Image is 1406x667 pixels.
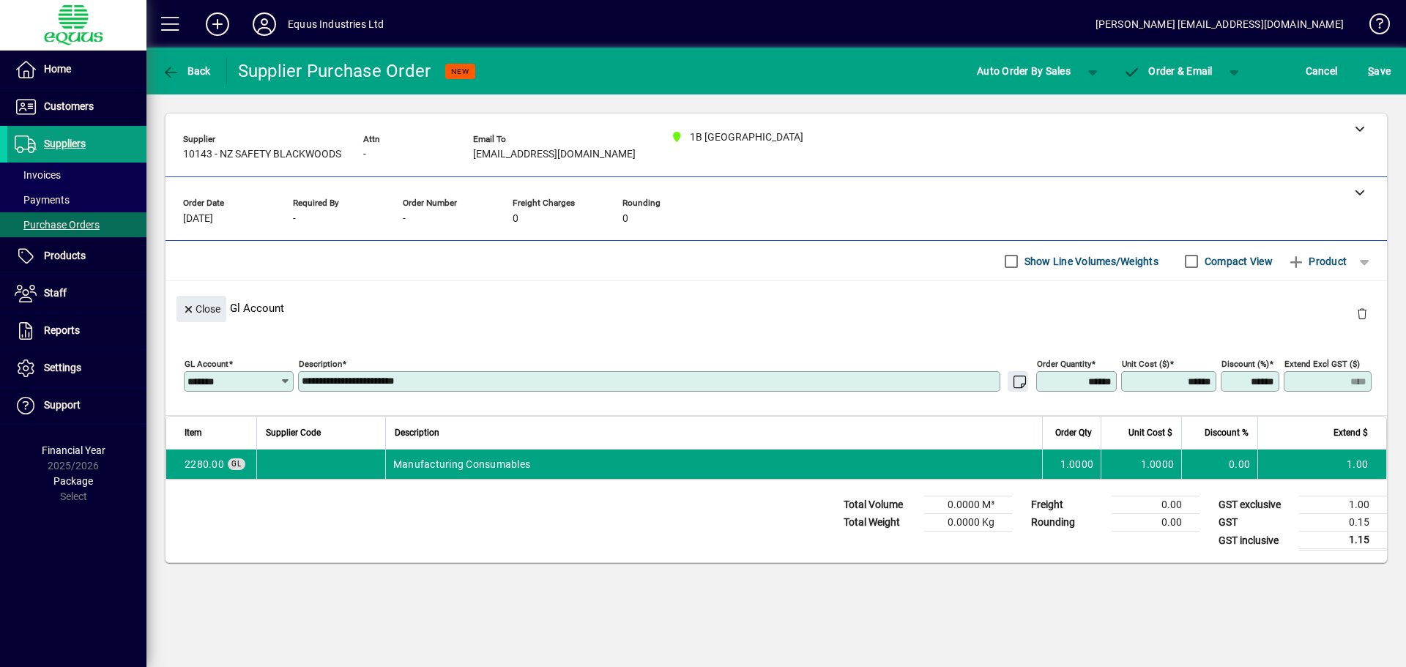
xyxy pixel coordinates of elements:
[1299,532,1387,550] td: 1.15
[7,212,146,237] a: Purchase Orders
[44,399,81,411] span: Support
[1306,59,1338,83] span: Cancel
[1037,359,1091,369] mat-label: Order Quantity
[1211,514,1299,532] td: GST
[1221,359,1269,369] mat-label: Discount (%)
[1112,514,1199,532] td: 0.00
[231,460,242,468] span: GL
[7,387,146,424] a: Support
[836,496,924,514] td: Total Volume
[1334,425,1368,441] span: Extend $
[1302,58,1342,84] button: Cancel
[970,58,1078,84] button: Auto Order By Sales
[1116,58,1220,84] button: Order & Email
[1022,254,1158,269] label: Show Line Volumes/Weights
[194,11,241,37] button: Add
[182,297,220,321] span: Close
[1024,496,1112,514] td: Freight
[176,296,226,322] button: Close
[162,65,211,77] span: Back
[183,213,213,225] span: [DATE]
[924,514,1012,532] td: 0.0000 Kg
[44,362,81,373] span: Settings
[7,313,146,349] a: Reports
[1122,359,1169,369] mat-label: Unit Cost ($)
[44,287,67,299] span: Staff
[165,281,1387,335] div: Gl Account
[1257,450,1386,479] td: 1.00
[44,138,86,149] span: Suppliers
[363,149,366,160] span: -
[1364,58,1394,84] button: Save
[15,169,61,181] span: Invoices
[183,149,341,160] span: 10143 - NZ SAFETY BLACKWOODS
[44,324,80,336] span: Reports
[1055,425,1092,441] span: Order Qty
[7,163,146,187] a: Invoices
[403,213,406,225] span: -
[1202,254,1273,269] label: Compact View
[1024,514,1112,532] td: Rounding
[15,194,70,206] span: Payments
[977,59,1071,83] span: Auto Order By Sales
[7,51,146,88] a: Home
[1211,496,1299,514] td: GST exclusive
[7,275,146,312] a: Staff
[44,63,71,75] span: Home
[1181,450,1257,479] td: 0.00
[1042,450,1101,479] td: 1.0000
[1096,12,1344,36] div: [PERSON_NAME] [EMAIL_ADDRESS][DOMAIN_NAME]
[7,187,146,212] a: Payments
[53,475,93,487] span: Package
[299,359,342,369] mat-label: Description
[1211,532,1299,550] td: GST inclusive
[293,213,296,225] span: -
[42,444,105,456] span: Financial Year
[1205,425,1249,441] span: Discount %
[1128,425,1172,441] span: Unit Cost $
[44,250,86,261] span: Products
[185,457,224,472] span: Manufacturing Consumables
[622,213,628,225] span: 0
[241,11,288,37] button: Profile
[395,425,439,441] span: Description
[7,238,146,275] a: Products
[924,496,1012,514] td: 0.0000 M³
[1358,3,1388,51] a: Knowledge Base
[238,59,431,83] div: Supplier Purchase Order
[1284,359,1360,369] mat-label: Extend excl GST ($)
[1280,248,1354,275] button: Product
[1101,450,1181,479] td: 1.0000
[1344,307,1380,320] app-page-header-button: Delete
[393,457,530,472] span: Manufacturing Consumables
[185,425,202,441] span: Item
[1368,65,1374,77] span: S
[1368,59,1391,83] span: ave
[1344,296,1380,331] button: Delete
[1287,250,1347,273] span: Product
[288,12,384,36] div: Equus Industries Ltd
[1299,514,1387,532] td: 0.15
[185,359,228,369] mat-label: GL Account
[7,89,146,125] a: Customers
[146,58,227,84] app-page-header-button: Back
[836,514,924,532] td: Total Weight
[513,213,518,225] span: 0
[1299,496,1387,514] td: 1.00
[15,219,100,231] span: Purchase Orders
[451,67,469,76] span: NEW
[7,350,146,387] a: Settings
[1123,65,1213,77] span: Order & Email
[473,149,636,160] span: [EMAIL_ADDRESS][DOMAIN_NAME]
[266,425,321,441] span: Supplier Code
[44,100,94,112] span: Customers
[158,58,215,84] button: Back
[173,302,230,315] app-page-header-button: Close
[1112,496,1199,514] td: 0.00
